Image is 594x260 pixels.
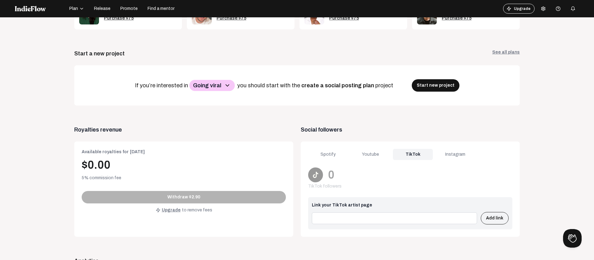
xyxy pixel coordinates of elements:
div: TikTok [393,149,433,160]
span: TikTok followers [308,184,342,188]
div: Purchase $75 [104,15,177,21]
button: Going viral [189,80,235,91]
div: $0.00 [82,159,286,171]
a: See all plans [492,49,520,58]
div: Available royalties for [DATE] [82,149,286,155]
span: project [375,82,394,89]
button: Withdraw $2.90 [82,191,286,203]
div: 5% commission fee [82,175,286,181]
div: Purchase $75 [329,15,402,21]
span: Withdraw $2.90 [167,194,200,200]
span: Promote [120,6,138,12]
button: Plan [66,4,88,14]
button: Release [90,4,114,14]
div: Purchase $75 [442,15,515,21]
span: Social followers [301,125,520,134]
span: Upgrade [162,207,181,213]
img: TikTok.svg [312,171,319,179]
span: create a social posting plan [301,82,375,89]
button: Add link [481,212,509,224]
span: you should start with the [237,82,301,89]
div: 0 [328,169,334,181]
button: Find a mentor [144,4,178,14]
span: to remove fees [182,207,212,213]
div: Link your TikTok artist page [312,202,509,212]
img: indieflow-logo-white.svg [15,6,46,11]
span: Royalties revenue [74,125,293,134]
span: Plan [69,6,78,12]
span: Release [94,6,110,12]
div: Start a new project [74,49,125,58]
span: Find a mentor [148,6,174,12]
span: If you’re interested in [135,82,189,89]
div: Instagram [435,149,475,160]
iframe: Toggle Customer Support [563,229,582,248]
div: Purchase $75 [217,15,290,21]
div: Spotify [308,149,348,160]
button: Promote [117,4,141,14]
button: Start new project [412,79,459,92]
button: Upgrade [503,4,535,14]
div: Youtube [351,149,390,160]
